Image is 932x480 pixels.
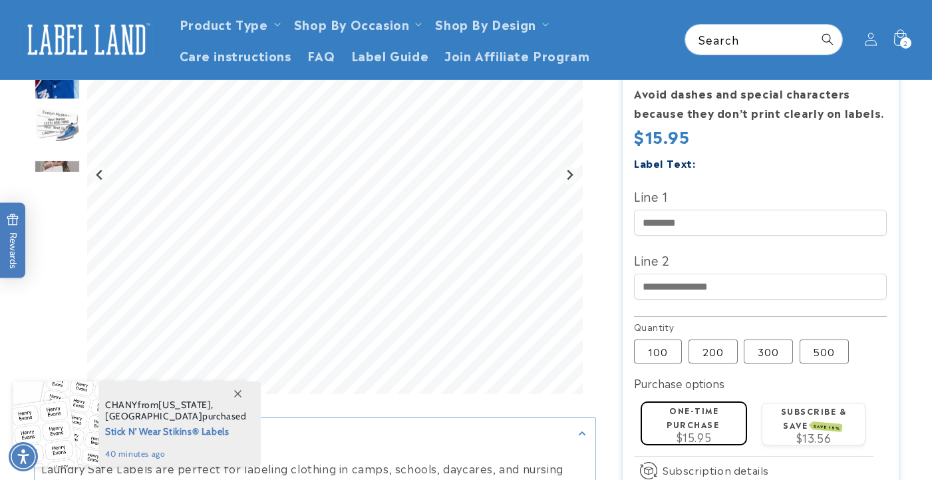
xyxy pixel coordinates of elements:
span: from , purchased [105,399,247,422]
a: Shop By Design [435,15,536,33]
span: [US_STATE] [158,399,211,411]
span: Shop By Occasion [294,16,410,31]
iframe: Gorgias Floating Chat [653,417,919,467]
label: 300 [744,340,793,363]
div: Go to slide 5 [34,150,80,197]
a: Label Guide [343,39,437,71]
label: Subscribe & save [781,405,847,431]
label: 500 [800,340,849,363]
iframe: Sign Up via Text for Offers [11,373,168,413]
span: 40 minutes ago [105,448,247,460]
span: [GEOGRAPHIC_DATA] [105,410,202,422]
img: null [34,160,80,187]
span: $15.95 [634,124,690,148]
label: Line 2 [634,249,887,270]
span: Subscription details [663,462,769,478]
div: Accessibility Menu [9,442,38,471]
summary: Product Type [172,8,286,39]
label: Label Text: [634,155,696,170]
a: Care instructions [172,39,299,71]
label: One-time purchase [667,404,719,430]
strong: Avoid dashes and special characters because they don’t print clearly on labels. [634,85,884,120]
span: FAQ [307,47,335,63]
img: Label Land [20,19,153,60]
span: 2 [903,37,908,49]
a: FAQ [299,39,343,71]
summary: Shop By Design [427,8,553,39]
span: Stick N' Wear Stikins® Labels [105,422,247,439]
button: Next slide [560,166,578,184]
legend: Quantity [634,320,675,334]
label: 200 [689,340,738,363]
a: Label Land [15,14,158,65]
button: Go to last slide [91,166,109,184]
label: Line 1 [634,185,887,206]
summary: Shop By Occasion [286,8,428,39]
summary: Description [35,419,595,449]
span: Label Guide [351,47,429,63]
label: Purchase options [634,375,724,391]
img: Iron-on name labels with an iron [34,102,80,148]
a: Product Type [180,15,268,33]
a: Join Affiliate Program [436,39,597,71]
label: 100 [634,340,682,363]
button: Search [813,25,842,54]
span: Rewards [7,213,19,268]
span: Join Affiliate Program [444,47,589,63]
div: Go to slide 4 [34,102,80,148]
span: Care instructions [180,47,291,63]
